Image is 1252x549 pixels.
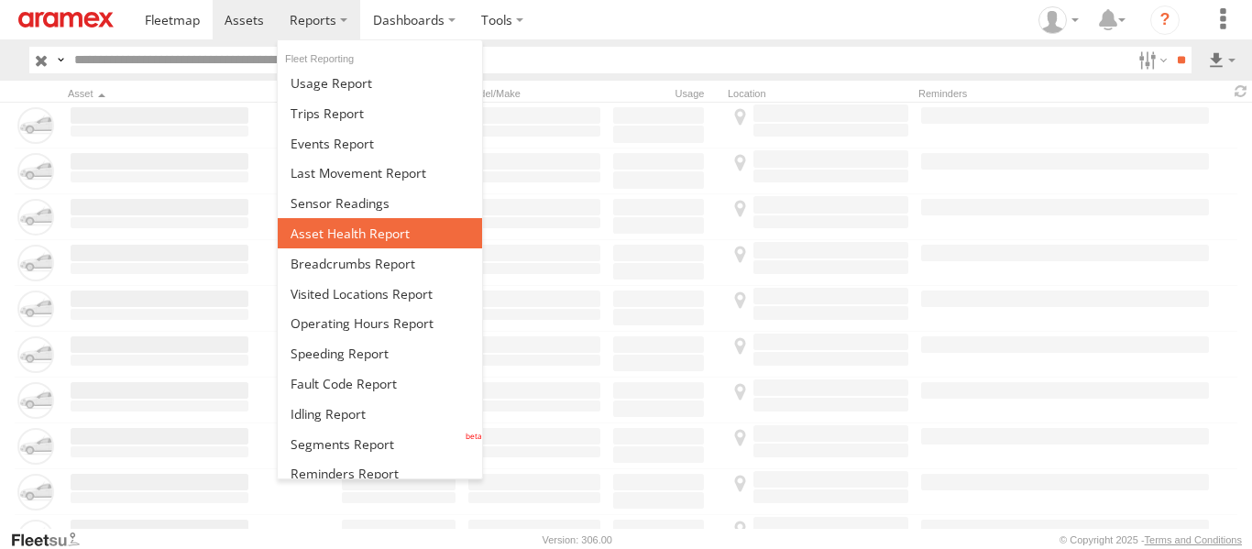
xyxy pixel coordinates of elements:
a: Usage Report [278,68,482,98]
a: Trips Report [278,98,482,128]
div: Usage [610,87,720,100]
a: Sensor Readings [278,188,482,218]
a: Full Events Report [278,128,482,159]
a: Reminders Report [278,459,482,489]
label: Search Filter Options [1131,47,1170,73]
a: Fleet Speed Report [278,338,482,368]
a: Idling Report [278,399,482,429]
label: Search Query [53,47,68,73]
a: Segments Report [278,429,482,459]
a: Visited Locations Report [278,279,482,309]
a: Visit our Website [10,531,94,549]
a: Terms and Conditions [1145,534,1242,545]
a: Fault Code Report [278,368,482,399]
div: Version: 306.00 [543,534,612,545]
span: Refresh [1230,82,1252,100]
div: © Copyright 2025 - [1060,534,1242,545]
a: Last Movement Report [278,158,482,188]
a: Asset Health Report [278,218,482,248]
div: Reminders [918,87,1082,100]
i: ? [1150,5,1180,35]
div: Location [728,87,911,100]
div: Click to Sort [68,87,251,100]
div: Model/Make [466,87,603,100]
div: Mazen Siblini [1032,6,1085,34]
a: Asset Operating Hours Report [278,308,482,338]
label: Export results as... [1206,47,1237,73]
img: aramex-logo.svg [18,12,114,27]
a: Breadcrumbs Report [278,248,482,279]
